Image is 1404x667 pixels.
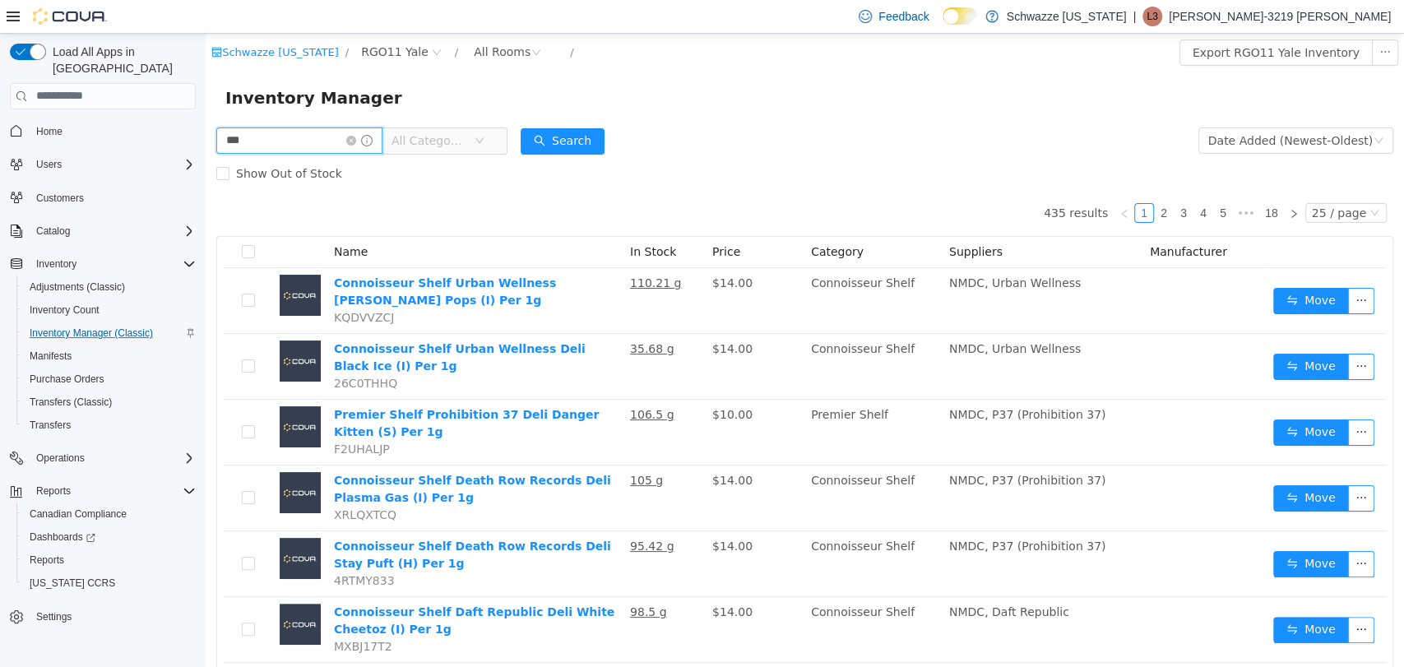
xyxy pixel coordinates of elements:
[30,221,196,241] span: Catalog
[507,374,547,387] span: $10.00
[1142,583,1169,609] button: icon: ellipsis
[364,12,368,25] span: /
[507,308,547,322] span: $14.00
[30,155,68,174] button: Users
[6,12,133,25] a: icon: shopSchwazze [US_STATE]
[1133,7,1136,26] p: |
[30,607,78,627] a: Settings
[23,300,106,320] a: Inventory Count
[1068,386,1143,412] button: icon: swapMove
[30,507,127,521] span: Canadian Compliance
[744,440,900,453] span: NMDC, P37 (Prohibition 37)
[128,572,409,602] a: Connoisseur Shelf Daft Republic Deli White Cheetoz (I) Per 1g
[36,452,85,465] span: Operations
[1142,386,1169,412] button: icon: ellipsis
[424,572,461,585] u: 98.5 g
[424,308,468,322] u: 35.68 g
[929,169,948,189] li: 1
[1142,517,1169,544] button: icon: ellipsis
[1078,169,1098,189] li: Next Page
[23,369,196,389] span: Purchase Orders
[1166,6,1193,32] button: icon: ellipsis
[599,366,737,432] td: Premier Shelf
[23,550,196,570] span: Reports
[74,438,115,479] img: Connoisseur Shelf Death Row Records Deli Plasma Gas (I) Per 1g placeholder
[878,8,929,25] span: Feedback
[30,303,100,317] span: Inventory Count
[186,99,261,115] span: All Categories
[23,392,196,412] span: Transfers (Classic)
[943,7,977,25] input: Dark Mode
[128,475,191,488] span: XRLQXTCQ
[929,170,948,188] a: 1
[74,504,115,545] img: Connoisseur Shelf Death Row Records Deli Stay Puft (H) Per 1g placeholder
[30,481,77,501] button: Reports
[1147,7,1157,26] span: L3
[1142,320,1169,346] button: icon: ellipsis
[128,506,405,536] a: Connoisseur Shelf Death Row Records Deli Stay Puft (H) Per 1g
[30,121,196,141] span: Home
[128,308,380,339] a: Connoisseur Shelf Urban Wellness Deli Black Ice (I) Per 1g
[23,527,196,547] span: Dashboards
[424,374,468,387] u: 106.5 g
[140,12,143,25] span: /
[16,368,202,391] button: Purchase Orders
[16,572,202,595] button: [US_STATE] CCRS
[128,409,184,422] span: F2UHALJP
[30,221,76,241] button: Catalog
[30,155,196,174] span: Users
[16,345,202,368] button: Manifests
[23,392,118,412] a: Transfers (Classic)
[599,300,737,366] td: Connoisseur Shelf
[3,252,202,276] button: Inventory
[46,44,196,76] span: Load All Apps in [GEOGRAPHIC_DATA]
[155,101,167,113] i: icon: info-circle
[30,327,153,340] span: Inventory Manager (Classic)
[3,604,202,628] button: Settings
[914,175,924,185] i: icon: left
[3,153,202,176] button: Users
[969,170,987,188] a: 3
[30,577,115,590] span: [US_STATE] CCRS
[36,158,62,171] span: Users
[3,186,202,210] button: Customers
[599,432,737,498] td: Connoisseur Shelf
[949,170,967,188] a: 2
[30,373,104,386] span: Purchase Orders
[74,570,115,611] img: Connoisseur Shelf Daft Republic Deli White Cheetoz (I) Per 1g placeholder
[30,481,196,501] span: Reports
[128,211,162,225] span: Name
[1142,452,1169,478] button: icon: ellipsis
[507,211,535,225] span: Price
[989,170,1007,188] a: 4
[20,51,206,77] span: Inventory Manager
[128,606,187,619] span: MXBJ17T2
[23,277,132,297] a: Adjustments (Classic)
[1054,169,1078,189] li: 18
[968,169,988,189] li: 3
[23,573,122,593] a: [US_STATE] CCRS
[1169,7,1391,26] p: [PERSON_NAME]-3219 [PERSON_NAME]
[1068,583,1143,609] button: icon: swapMove
[36,484,71,498] span: Reports
[6,13,16,24] i: icon: shop
[226,14,236,24] i: icon: close-circle
[1054,170,1077,188] a: 18
[744,374,900,387] span: NMDC, P37 (Prohibition 37)
[23,504,196,524] span: Canadian Compliance
[1164,174,1174,186] i: icon: down
[838,169,902,189] li: 435 results
[599,563,737,629] td: Connoisseur Shelf
[74,373,115,414] img: Premier Shelf Prohibition 37 Deli Danger Kitten (S) Per 1g placeholder
[30,419,71,432] span: Transfers
[30,254,196,274] span: Inventory
[1068,452,1143,478] button: icon: swapMove
[326,14,336,24] i: icon: close-circle
[30,448,196,468] span: Operations
[128,277,188,290] span: KQDVVZCJ
[30,554,64,567] span: Reports
[30,396,112,409] span: Transfers (Classic)
[30,606,196,627] span: Settings
[507,572,547,585] span: $14.00
[744,308,875,322] span: NMDC, Urban Wellness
